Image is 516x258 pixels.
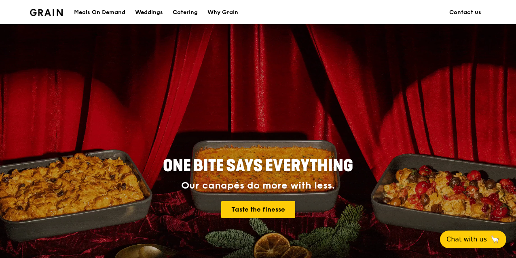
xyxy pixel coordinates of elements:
[446,235,487,244] span: Chat with us
[168,0,203,25] a: Catering
[130,0,168,25] a: Weddings
[490,235,500,244] span: 🦙
[221,201,295,218] a: Taste the finesse
[163,156,353,176] span: ONE BITE SAYS EVERYTHING
[203,0,243,25] a: Why Grain
[444,0,486,25] a: Contact us
[135,0,163,25] div: Weddings
[74,0,125,25] div: Meals On Demand
[173,0,198,25] div: Catering
[112,180,404,191] div: Our canapés do more with less.
[30,9,63,16] img: Grain
[207,0,238,25] div: Why Grain
[440,231,506,248] button: Chat with us🦙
